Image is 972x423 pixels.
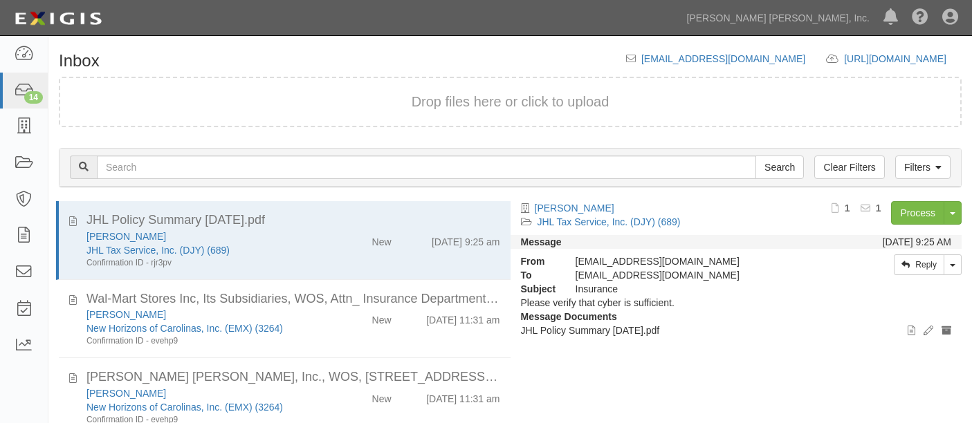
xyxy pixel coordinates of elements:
[565,282,838,296] div: Insurance
[844,53,962,64] a: [URL][DOMAIN_NAME]
[755,156,804,179] input: Search
[641,53,805,64] a: [EMAIL_ADDRESS][DOMAIN_NAME]
[924,326,933,336] i: Edit document
[86,243,319,257] div: JHL Tax Service, Inc. (DJY) (689)
[86,257,319,269] div: Confirmation ID - rjr3pv
[511,282,565,296] strong: Subject
[372,308,392,327] div: New
[814,156,884,179] a: Clear Filters
[86,388,166,399] a: [PERSON_NAME]
[86,368,500,386] div: Jackson Hewitt, Inc., WOS, 501 N. Cattleman Rd. Ste 300, Sarasota,, FL, 34232(2).pdf
[86,386,319,400] div: James C. Green
[86,308,319,321] div: James C. Green
[521,236,562,247] strong: Message
[372,229,392,249] div: New
[912,10,928,26] i: Help Center - Complianz
[59,52,100,70] h1: Inbox
[845,203,850,214] b: 1
[895,156,951,179] a: Filters
[10,6,106,31] img: logo-5460c22ac91f19d4615b14bd174203de0afe785f0fc80cf4dbbc73dc1793850b.png
[86,402,283,413] a: New Horizons of Carolinas, Inc. (EMX) (3264)
[908,326,915,336] i: View
[86,335,319,347] div: Confirmation ID - evehp9
[565,268,838,282] div: agreement-ran7jf@jacksonhewitt.complianz.com
[538,216,681,227] a: JHL Tax Service, Inc. (DJY) (689)
[86,231,166,242] a: [PERSON_NAME]
[86,321,319,335] div: New Horizons of Carolinas, Inc. (EMX) (3264)
[24,91,43,104] div: 14
[86,211,500,229] div: JHL Policy Summary Sept 17, 2025.pdf
[511,268,565,282] strong: To
[97,156,756,179] input: Search
[432,229,500,249] div: [DATE] 9:25 am
[86,309,166,320] a: [PERSON_NAME]
[372,386,392,406] div: New
[679,4,877,32] a: [PERSON_NAME] [PERSON_NAME], Inc.
[86,245,230,256] a: JHL Tax Service, Inc. (DJY) (689)
[426,386,499,406] div: [DATE] 11:31 am
[426,308,499,327] div: [DATE] 11:31 am
[511,254,565,268] strong: From
[412,92,609,112] button: Drop files here or click to upload
[86,323,283,334] a: New Horizons of Carolinas, Inc. (EMX) (3264)
[86,229,319,243] div: Samuel Lapp
[883,235,951,249] div: [DATE] 9:25 AM
[86,400,319,414] div: New Horizons of Carolinas, Inc. (EMX) (3264)
[521,323,952,337] p: JHL Policy Summary [DATE].pdf
[942,326,951,336] i: Archive document
[876,203,881,214] b: 1
[521,296,952,310] div: Please verify that cyber is sufficient.
[565,254,838,268] div: [EMAIL_ADDRESS][DOMAIN_NAME]
[86,290,500,308] div: Wal-Mart Stores Inc, Its Subsidiaries, WOS, Attn_ Insurance Department, Bentonville, AR, 72716-01...
[894,254,944,275] a: Reply
[535,203,614,214] a: [PERSON_NAME]
[891,201,944,225] a: Process
[521,311,617,322] strong: Message Documents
